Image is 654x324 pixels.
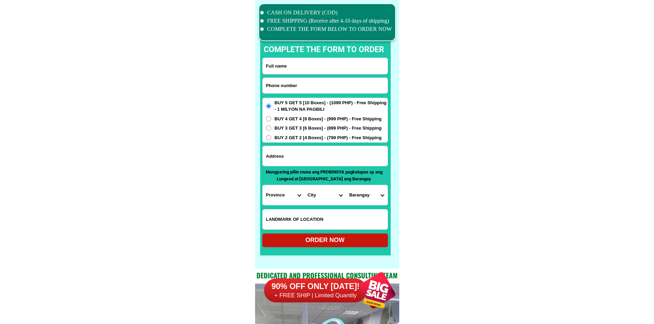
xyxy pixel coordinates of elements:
span: BUY 2 GET 2 [4 Boxes] - (799 PHP) - Free Shipping [275,134,382,141]
h6: 90% OFF ONLY [DATE]! [264,281,367,292]
input: Input phone_number [263,78,388,93]
p: complete the form to order [257,44,391,56]
li: CASH ON DELIVERY (COD) [260,9,392,17]
input: BUY 5 GET 5 [10 Boxes] - (1099 PHP) - Free Shipping - 1 MILYON NA PAGBILI [266,104,271,109]
input: Input LANDMARKOFLOCATION [263,209,388,229]
select: Select district [304,185,346,205]
select: Select commune [346,185,387,205]
span: BUY 4 GET 4 [8 Boxes] - (999 PHP) - Free Shipping [275,116,382,122]
div: ORDER NOW [262,236,388,245]
span: BUY 5 GET 5 [10 Boxes] - (1099 PHP) - Free Shipping - 1 MILYON NA PAGBILI [275,99,388,113]
input: BUY 3 GET 3 [6 Boxes] - (899 PHP) - Free Shipping [266,125,271,131]
span: BUY 3 GET 3 [6 Boxes] - (899 PHP) - Free Shipping [275,125,382,132]
input: BUY 4 GET 4 [8 Boxes] - (999 PHP) - Free Shipping [266,116,271,121]
p: Mangyaring piliin muna ang PROBINSYA pagkatapos ay ang Lungsod at [GEOGRAPHIC_DATA] ang Barangay [262,169,386,182]
select: Select province [263,185,304,205]
input: BUY 2 GET 2 [4 Boxes] - (799 PHP) - Free Shipping [266,135,271,140]
h6: + FREE SHIP | Limited Quantily [264,292,367,299]
input: Input address [263,146,388,166]
input: Input full_name [263,58,388,74]
li: FREE SHIPPING (Receive after 4-10 days of shipping) [260,17,392,25]
h2: Dedicated and professional consulting team [255,270,399,280]
li: COMPLETE THE FORM BELOW TO ORDER NOW [260,25,392,33]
